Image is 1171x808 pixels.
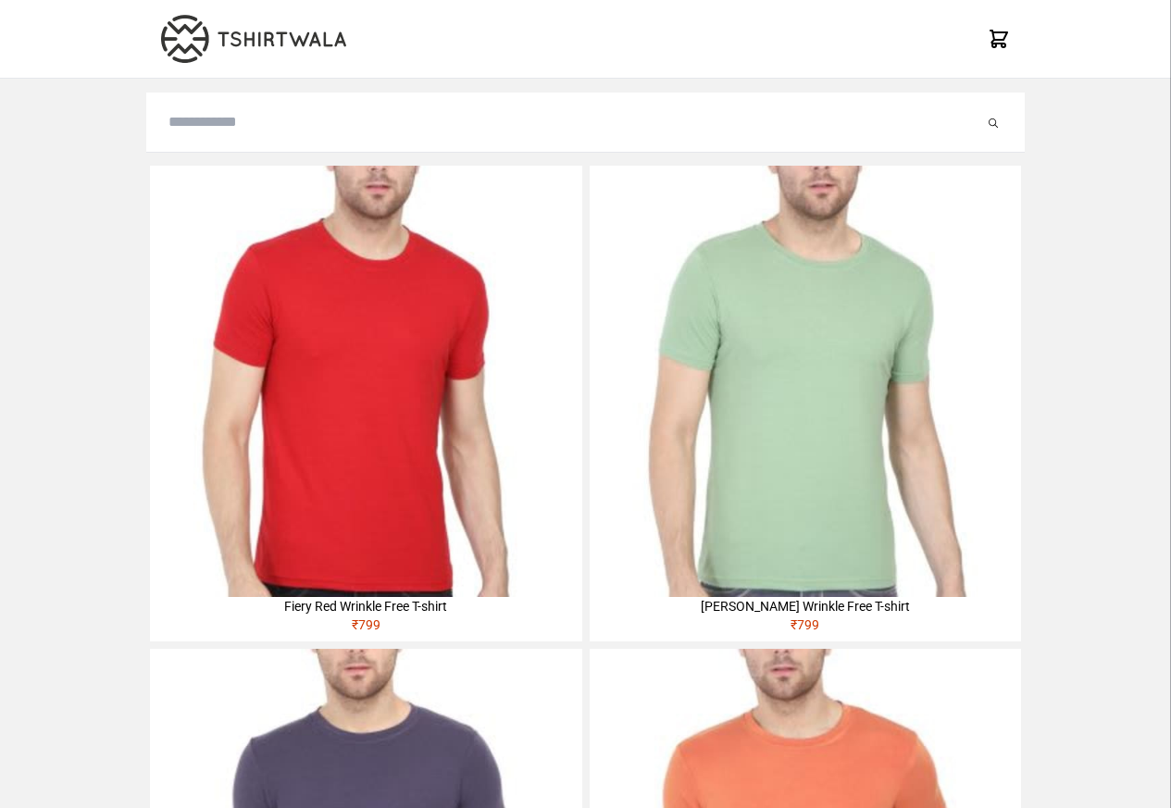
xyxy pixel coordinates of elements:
[161,15,346,63] img: TW-LOGO-400-104.png
[590,597,1021,615] div: [PERSON_NAME] Wrinkle Free T-shirt
[150,166,581,641] a: Fiery Red Wrinkle Free T-shirt₹799
[984,111,1003,133] button: Submit your search query.
[590,166,1021,641] a: [PERSON_NAME] Wrinkle Free T-shirt₹799
[590,615,1021,641] div: ₹ 799
[590,166,1021,597] img: 4M6A2211-320x320.jpg
[150,166,581,597] img: 4M6A2225-320x320.jpg
[150,597,581,615] div: Fiery Red Wrinkle Free T-shirt
[150,615,581,641] div: ₹ 799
